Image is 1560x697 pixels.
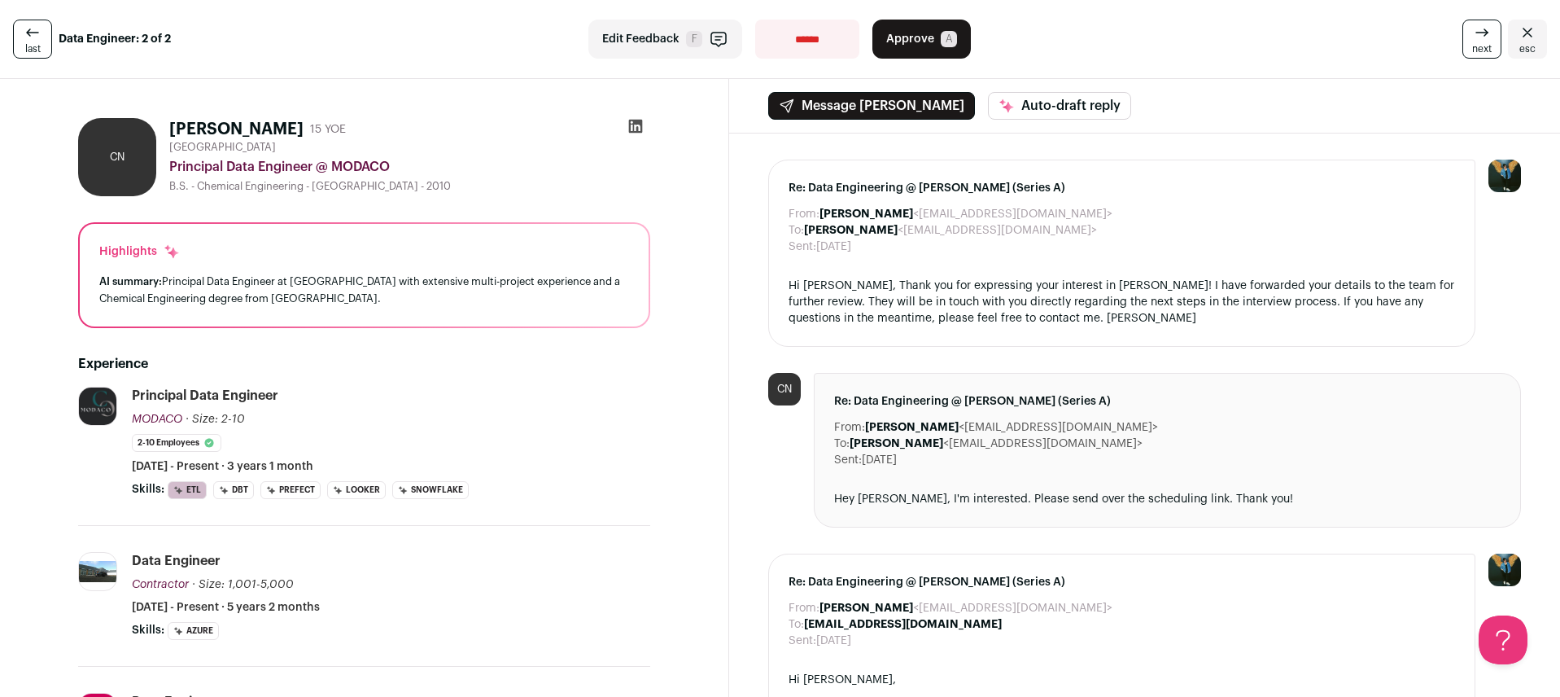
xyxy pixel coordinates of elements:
[25,42,41,55] span: last
[192,579,294,590] span: · Size: 1,001-5,000
[834,393,1501,410] span: Re: Data Engineering @ [PERSON_NAME] (Series A)
[213,481,254,499] li: dbt
[834,419,865,436] dt: From:
[686,31,702,47] span: F
[132,414,182,425] span: MODACO
[789,206,819,222] dt: From:
[816,633,851,649] dd: [DATE]
[132,458,313,475] span: [DATE] - Present · 3 years 1 month
[789,600,819,616] dt: From:
[392,481,469,499] li: Snowflake
[789,222,804,239] dt: To:
[168,622,219,640] li: Azure
[1519,42,1536,55] span: esc
[99,243,180,260] div: Highlights
[1472,42,1492,55] span: next
[789,239,816,255] dt: Sent:
[79,561,116,582] img: 595e08ce89bf762422a2bca8b84655363afbd5ad33d3c7b1173293f909c90c3c.jpg
[99,273,629,307] div: Principal Data Engineer at [GEOGRAPHIC_DATA] with extensive multi-project experience and a Chemic...
[132,434,221,452] li: 2-10 employees
[132,622,164,638] span: Skills:
[327,481,386,499] li: Looker
[865,419,1158,436] dd: <[EMAIL_ADDRESS][DOMAIN_NAME]>
[819,206,1112,222] dd: <[EMAIL_ADDRESS][DOMAIN_NAME]>
[865,422,959,433] b: [PERSON_NAME]
[602,31,679,47] span: Edit Feedback
[768,92,975,120] button: Message [PERSON_NAME]
[862,452,897,468] dd: [DATE]
[132,599,320,616] span: [DATE] - Present · 5 years 2 months
[79,388,116,425] img: df5a46987a3ea51378df281bf328e744d92edd81e629a0e40b0eb809e324c730.jpg
[789,574,1455,590] span: Re: Data Engineering @ [PERSON_NAME] (Series A)
[59,31,171,47] strong: Data Engineer: 2 of 2
[13,20,52,59] a: last
[850,436,1143,452] dd: <[EMAIL_ADDRESS][DOMAIN_NAME]>
[804,225,898,236] b: [PERSON_NAME]
[789,616,804,633] dt: To:
[78,354,650,374] h2: Experience
[1462,20,1501,59] a: next
[886,31,934,47] span: Approve
[816,239,851,255] dd: [DATE]
[988,92,1131,120] button: Auto-draft reply
[132,552,221,570] div: Data Engineer
[169,141,276,154] span: [GEOGRAPHIC_DATA]
[168,481,207,499] li: ETL
[819,603,913,614] b: [PERSON_NAME]
[169,180,650,193] div: B.S. - Chemical Engineering - [GEOGRAPHIC_DATA] - 2010
[1479,616,1527,664] iframe: Help Scout Beacon - Open
[789,633,816,649] dt: Sent:
[834,491,1501,507] div: Hey [PERSON_NAME], I'm interested. Please send over the scheduling link. Thank you!
[260,481,321,499] li: Prefect
[804,619,1002,630] b: [EMAIL_ADDRESS][DOMAIN_NAME]
[169,157,650,177] div: Principal Data Engineer @ MODACO
[850,438,943,449] b: [PERSON_NAME]
[819,208,913,220] b: [PERSON_NAME]
[804,222,1097,239] dd: <[EMAIL_ADDRESS][DOMAIN_NAME]>
[1508,20,1547,59] a: Close
[834,452,862,468] dt: Sent:
[872,20,971,59] button: Approve A
[768,373,801,405] div: CN
[819,600,1112,616] dd: <[EMAIL_ADDRESS][DOMAIN_NAME]>
[834,436,850,452] dt: To:
[132,481,164,498] span: Skills:
[99,276,162,287] span: AI summary:
[169,118,304,141] h1: [PERSON_NAME]
[1488,160,1521,192] img: 12031951-medium_jpg
[310,121,346,138] div: 15 YOE
[1488,554,1521,586] img: 12031951-medium_jpg
[789,278,1455,327] div: Hi [PERSON_NAME], Thank you for expressing your interest in [PERSON_NAME]! I have forwarded your ...
[78,118,156,196] div: CN
[132,387,278,405] div: Principal Data Engineer
[789,180,1455,196] span: Re: Data Engineering @ [PERSON_NAME] (Series A)
[941,31,957,47] span: A
[588,20,742,59] button: Edit Feedback F
[132,579,189,590] span: Contractor
[186,414,245,425] span: · Size: 2-10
